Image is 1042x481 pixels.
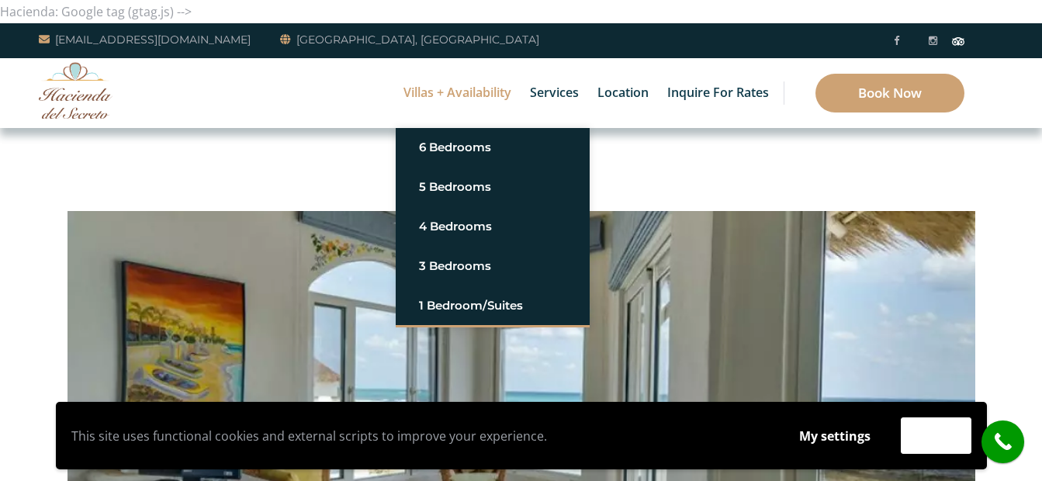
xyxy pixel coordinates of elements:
[522,58,587,128] a: Services
[280,30,539,49] a: [GEOGRAPHIC_DATA], [GEOGRAPHIC_DATA]
[815,74,964,112] a: Book Now
[659,58,777,128] a: Inquire for Rates
[71,424,769,448] p: This site uses functional cookies and external scripts to improve your experience.
[419,252,566,280] a: 3 Bedrooms
[901,417,971,454] button: Accept
[784,418,885,454] button: My settings
[419,173,566,201] a: 5 Bedrooms
[396,58,519,128] a: Villas + Availability
[981,420,1024,463] a: call
[985,424,1020,459] i: call
[419,133,566,161] a: 6 Bedrooms
[39,30,251,49] a: [EMAIL_ADDRESS][DOMAIN_NAME]
[39,62,113,119] img: Awesome Logo
[590,58,656,128] a: Location
[952,37,964,45] img: Tripadvisor_logomark.svg
[419,213,566,240] a: 4 Bedrooms
[419,292,566,320] a: 1 Bedroom/Suites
